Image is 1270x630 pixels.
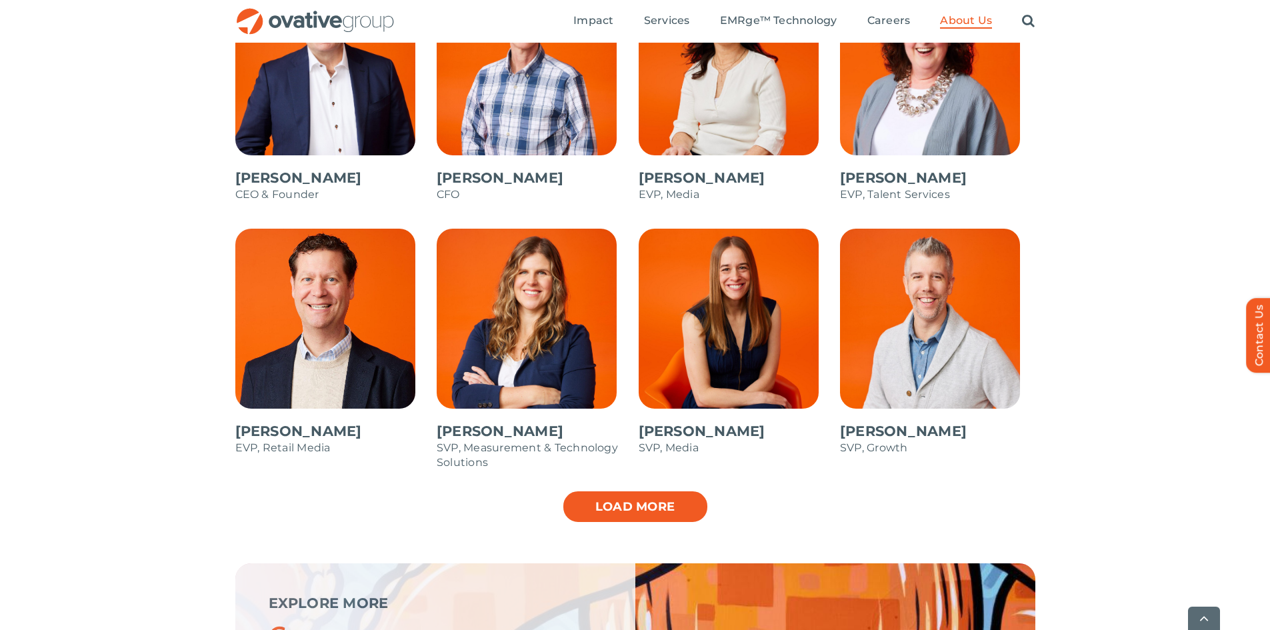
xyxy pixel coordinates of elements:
a: Search [1022,14,1035,29]
span: Impact [573,14,613,27]
span: Careers [867,14,911,27]
span: EMRge™ Technology [720,14,837,27]
a: EMRge™ Technology [720,14,837,29]
a: Load more [562,490,709,523]
a: Impact [573,14,613,29]
a: OG_Full_horizontal_RGB [235,7,395,19]
p: EXPLORE MORE [269,597,602,610]
a: Services [644,14,690,29]
a: Careers [867,14,911,29]
span: Services [644,14,690,27]
span: About Us [940,14,992,27]
a: About Us [940,14,992,29]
